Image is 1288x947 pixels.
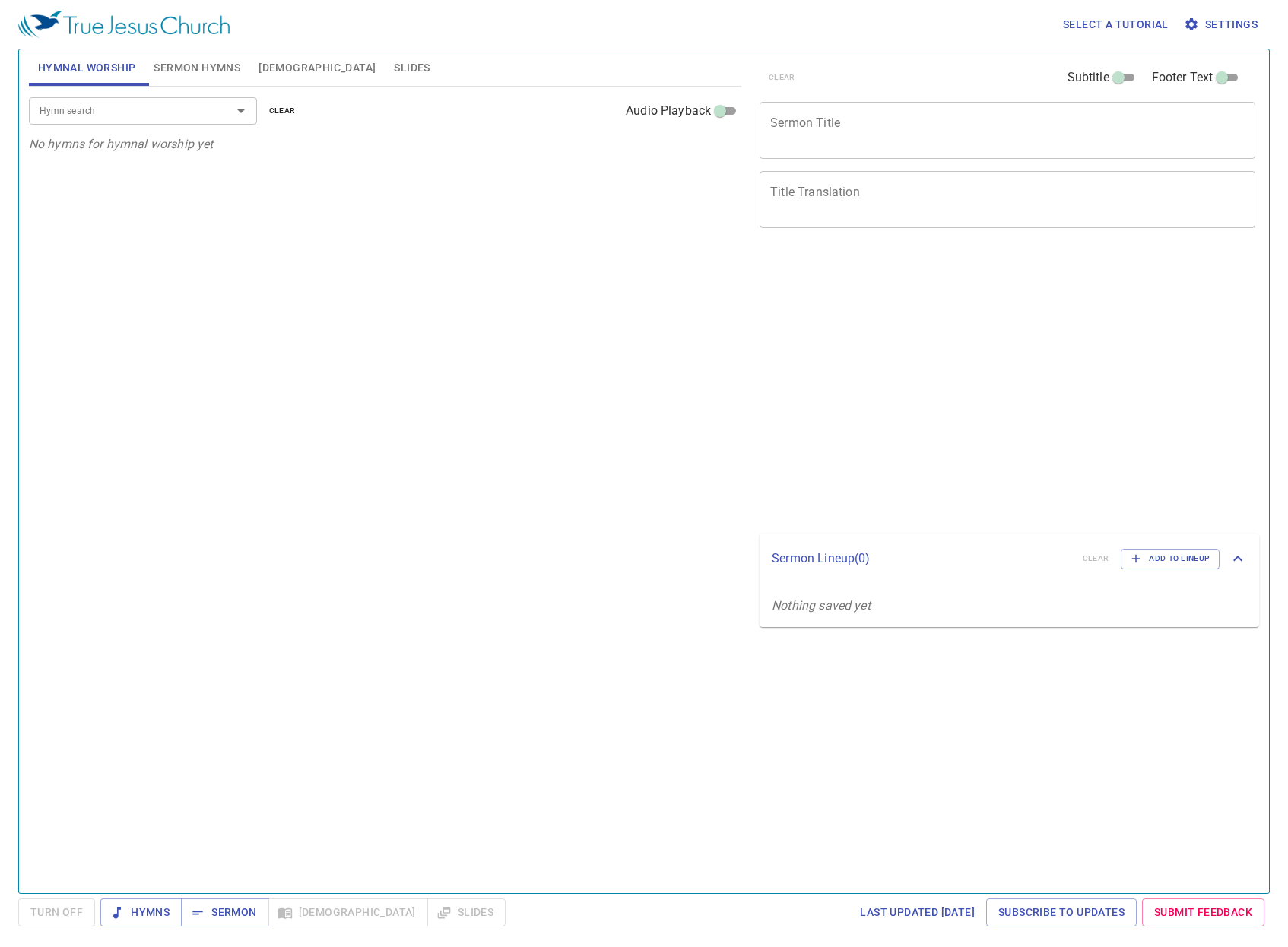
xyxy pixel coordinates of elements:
[181,898,268,926] button: Sermon
[29,137,214,151] i: No hymns for hymnal worship yet
[1068,68,1109,87] span: Subtitle
[230,100,252,122] button: Open
[154,59,240,78] span: Sermon Hymns
[38,59,136,78] span: Hymnal Worship
[626,102,711,120] span: Audio Playback
[1152,68,1213,87] span: Footer Text
[998,903,1125,922] span: Subscribe to Updates
[854,898,981,926] a: Last updated [DATE]
[772,598,871,613] i: Nothing saved yet
[772,550,1071,568] p: Sermon Lineup ( 0 )
[1057,11,1175,39] button: Select a tutorial
[753,244,1158,528] iframe: from-child
[760,534,1259,584] div: Sermon Lineup(0)clearAdd to Lineup
[269,104,296,118] span: clear
[113,903,170,922] span: Hymns
[1131,552,1210,565] span: Add to Lineup
[260,102,305,120] button: clear
[193,903,256,922] span: Sermon
[259,59,376,78] span: [DEMOGRAPHIC_DATA]
[100,898,182,926] button: Hymns
[1121,549,1220,569] button: Add to Lineup
[1142,898,1264,926] a: Submit Feedback
[1181,11,1264,39] button: Settings
[860,903,975,922] span: Last updated [DATE]
[1063,15,1169,34] span: Select a tutorial
[18,11,230,38] img: True Jesus Church
[986,898,1137,926] a: Subscribe to Updates
[1154,903,1252,922] span: Submit Feedback
[394,59,430,78] span: Slides
[1187,15,1258,34] span: Settings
